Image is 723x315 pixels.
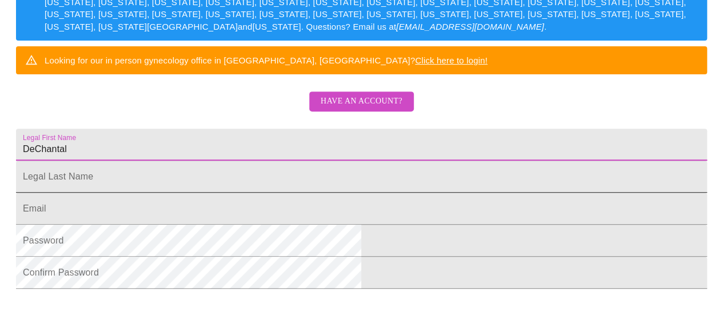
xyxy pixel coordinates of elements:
button: Have an account? [309,91,414,111]
span: Have an account? [321,94,402,109]
em: [EMAIL_ADDRESS][DOMAIN_NAME] [396,22,544,31]
div: Looking for our in person gynecology office in [GEOGRAPHIC_DATA], [GEOGRAPHIC_DATA]? [45,50,488,71]
a: Click here to login! [415,55,488,65]
a: Have an account? [306,104,417,114]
